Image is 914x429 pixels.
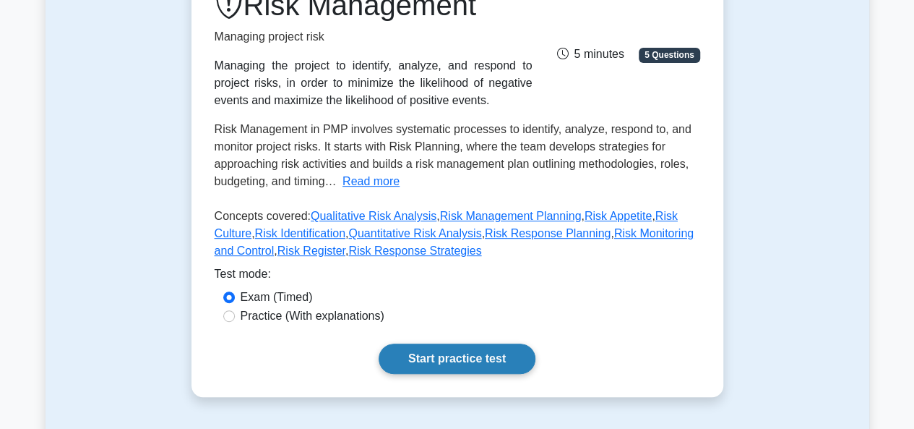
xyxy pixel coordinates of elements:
[311,210,436,222] a: Qualitative Risk Analysis
[277,245,345,257] a: Risk Register
[241,289,313,306] label: Exam (Timed)
[379,344,535,374] a: Start practice test
[348,227,481,239] a: Quantitative Risk Analysis
[215,208,700,266] p: Concepts covered: , , , , , , , , ,
[215,28,533,46] p: Managing project risk
[485,227,611,239] a: Risk Response Planning
[215,123,691,187] span: Risk Management in PMP involves systematic processes to identify, analyze, respond to, and monito...
[342,173,400,190] button: Read more
[215,57,533,109] div: Managing the project to identify, analyze, and respond to project risks, in order to minimize the...
[348,245,481,257] a: Risk Response Strategies
[440,210,582,222] a: Risk Management Planning
[639,48,699,62] span: 5 Questions
[215,266,700,289] div: Test mode:
[585,210,652,222] a: Risk Appetite
[241,307,384,325] label: Practice (With explanations)
[255,227,345,239] a: Risk Identification
[556,48,624,60] span: 5 minutes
